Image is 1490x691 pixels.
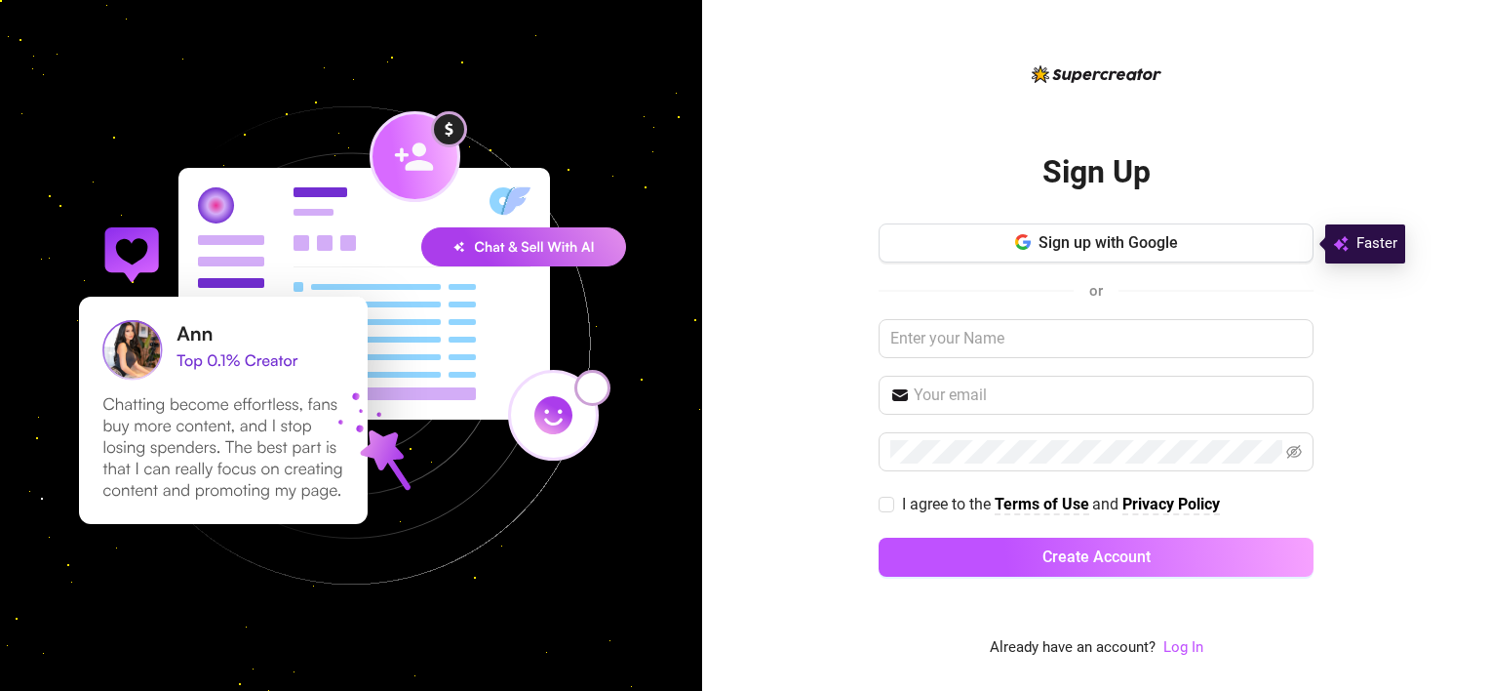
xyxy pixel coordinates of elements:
img: logo-BBDzfeDw.svg [1032,65,1161,83]
strong: Privacy Policy [1122,495,1220,513]
button: Create Account [879,538,1314,577]
img: signup-background-D0MIrEPF.svg [14,8,688,683]
a: Terms of Use [995,495,1089,515]
span: I agree to the [902,495,995,513]
strong: Terms of Use [995,495,1089,513]
span: or [1089,282,1103,300]
span: Sign up with Google [1039,233,1178,252]
span: Create Account [1042,548,1151,566]
span: and [1092,495,1122,513]
button: Sign up with Google [879,224,1314,263]
a: Privacy Policy [1122,495,1220,515]
a: Log In [1163,638,1203,656]
input: Enter your Name [879,319,1314,358]
a: Log In [1163,636,1203,660]
input: Your email [914,384,1302,407]
h2: Sign Up [1042,152,1151,192]
span: Faster [1356,232,1397,256]
img: svg%3e [1333,232,1349,256]
span: eye-invisible [1286,444,1302,460]
span: Already have an account? [990,636,1156,660]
